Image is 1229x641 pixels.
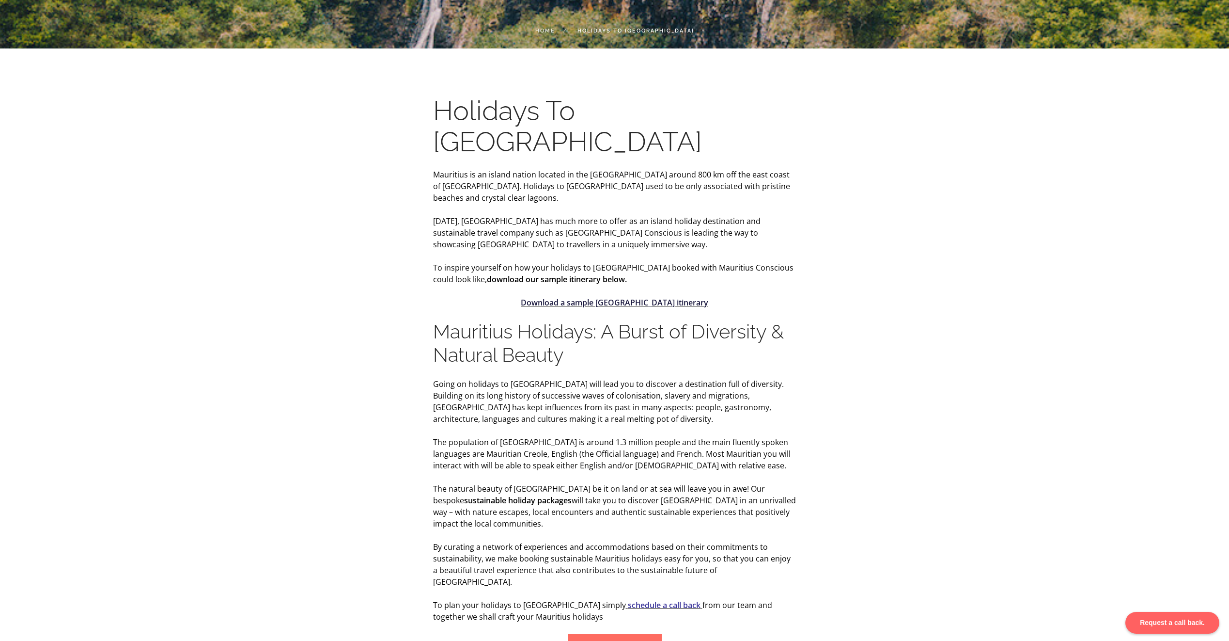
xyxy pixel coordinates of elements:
p: Mauritius is an island nation located in the [GEOGRAPHIC_DATA] around 800 km off the east coast o... [433,169,796,204]
strong: download our sample itinerary below. [487,274,627,285]
h2: Mauritius Holidays: A Burst of Diversity & Natural Beauty [433,320,796,367]
a: Home [535,28,555,34]
span: The natural beauty of [GEOGRAPHIC_DATA] be it on land or at sea will leave you in awe! Our bespok... [433,483,796,529]
li: Holidays to [GEOGRAPHIC_DATA] [555,25,694,37]
a: schedule a call back [628,600,700,610]
a: Download a sample [GEOGRAPHIC_DATA] itinerary [521,297,708,308]
span: [DATE], [GEOGRAPHIC_DATA] has much more to offer as an island holiday destination and sustainable... [433,216,761,250]
strong: sustainable holiday packages [464,495,572,506]
p: By curating a network of experiences and accommodations based on their commitments to sustainabil... [433,541,796,588]
h1: Holidays To [GEOGRAPHIC_DATA] [433,95,796,157]
p: To plan your holidays to [GEOGRAPHIC_DATA] simply from our team and together we shall craft your ... [433,599,796,623]
p: The population of [GEOGRAPHIC_DATA] is around 1.3 million people and the main fluently spoken lan... [433,436,796,471]
p: To inspire yourself on how your holidays to [GEOGRAPHIC_DATA] booked with Mauritius Conscious cou... [433,262,796,285]
p: Going on holidays to [GEOGRAPHIC_DATA] will lead you to discover a destination full of diversity.... [433,378,796,425]
div: Request a call back. [1125,612,1219,634]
